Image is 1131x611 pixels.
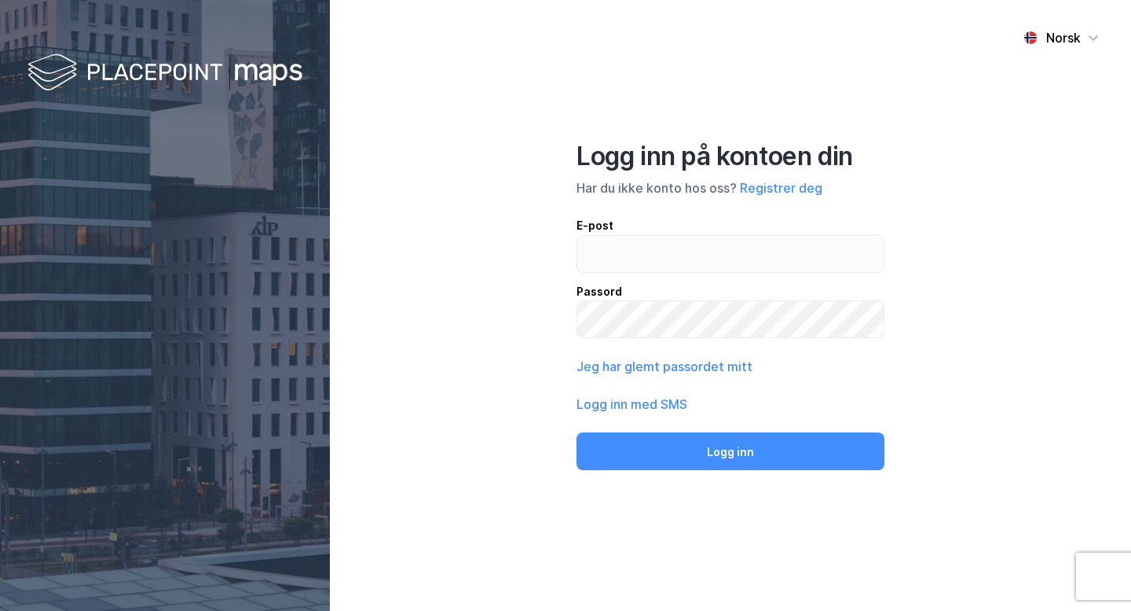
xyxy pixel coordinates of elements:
[576,282,884,301] div: Passord
[576,179,884,197] div: Har du ikke konto hos oss?
[27,50,302,97] img: logo-white.f07954bde2210d2a523dddb988cd2aa7.svg
[1046,28,1081,47] div: Norsk
[576,141,884,172] div: Logg inn på kontoen din
[576,357,752,376] button: Jeg har glemt passordet mitt
[576,432,884,470] button: Logg inn
[576,395,687,414] button: Logg inn med SMS
[576,216,884,235] div: E-post
[740,179,822,197] button: Registrer deg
